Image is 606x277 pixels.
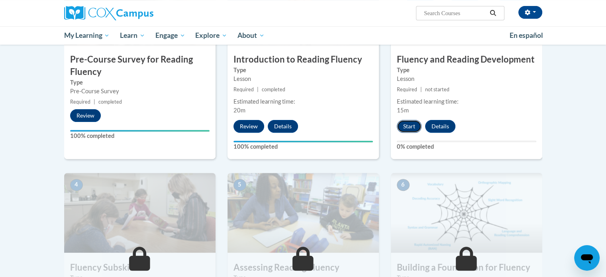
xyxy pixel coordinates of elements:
[397,66,536,75] label: Type
[233,86,254,92] span: Required
[70,99,90,105] span: Required
[227,53,379,66] h3: Introduction to Reading Fluency
[237,31,265,40] span: About
[94,99,95,105] span: |
[70,87,210,96] div: Pre-Course Survey
[227,173,379,253] img: Course Image
[397,97,536,106] div: Estimated learning time:
[70,179,83,191] span: 4
[233,141,373,142] div: Your progress
[64,173,216,253] img: Course Image
[233,179,246,191] span: 5
[120,31,145,40] span: Learn
[233,75,373,83] div: Lesson
[518,6,542,19] button: Account Settings
[391,173,542,253] img: Course Image
[425,120,455,133] button: Details
[64,6,153,20] img: Cox Campus
[574,245,600,271] iframe: Button to launch messaging window
[59,26,115,45] a: My Learning
[64,53,216,78] h3: Pre-Course Survey for Reading Fluency
[423,8,487,18] input: Search Courses
[115,26,150,45] a: Learn
[233,97,373,106] div: Estimated learning time:
[98,99,122,105] span: completed
[233,142,373,151] label: 100% completed
[232,26,270,45] a: About
[155,31,185,40] span: Engage
[233,120,264,133] button: Review
[227,261,379,274] h3: Assessing Reading Fluency
[504,27,548,44] a: En español
[397,120,422,133] button: Start
[397,107,409,114] span: 15m
[397,142,536,151] label: 0% completed
[70,78,210,87] label: Type
[397,86,417,92] span: Required
[233,66,373,75] label: Type
[52,26,554,45] div: Main menu
[391,261,542,274] h3: Building a Foundation for Fluency
[70,130,210,132] div: Your progress
[233,107,245,114] span: 20m
[70,132,210,140] label: 100% completed
[70,109,101,122] button: Review
[64,6,216,20] a: Cox Campus
[262,86,285,92] span: completed
[420,86,422,92] span: |
[397,179,410,191] span: 6
[195,31,227,40] span: Explore
[150,26,190,45] a: Engage
[257,86,259,92] span: |
[64,31,110,40] span: My Learning
[425,86,449,92] span: not started
[510,31,543,39] span: En español
[64,261,216,274] h3: Fluency Subskills
[391,53,542,66] h3: Fluency and Reading Development
[397,75,536,83] div: Lesson
[487,8,499,18] button: Search
[268,120,298,133] button: Details
[190,26,232,45] a: Explore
